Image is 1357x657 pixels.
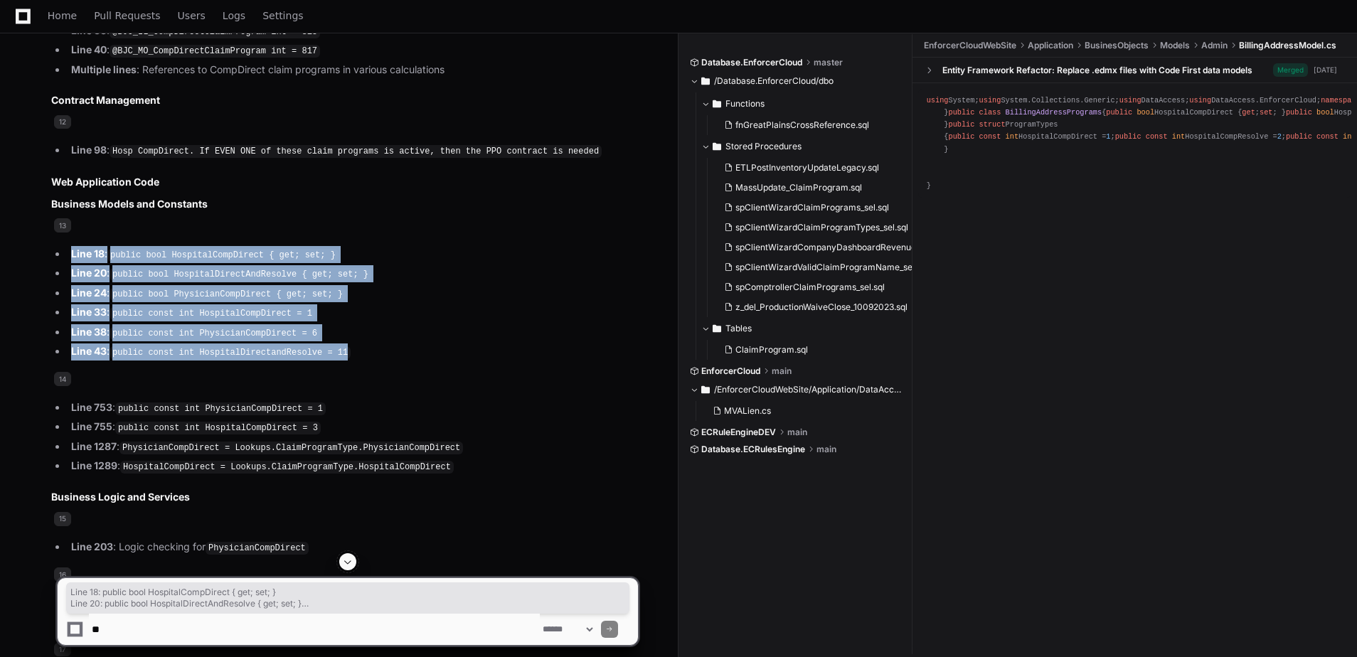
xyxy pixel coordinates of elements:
li: : Logic checking for [67,539,638,556]
span: 13 [54,218,71,233]
div: System; System.Collections.Generic; DataAccess; DataAccess.EnforcerCloud; { { ClientBillingAddres... [927,95,1343,192]
div: Entity Framework Refactor: Replace .edmx files with Code First data models [942,65,1252,76]
span: MVALien.cs [724,405,771,417]
li: : [67,304,638,321]
span: Models [1160,40,1190,51]
span: using [927,96,949,105]
span: EnforcerCloud [701,365,760,377]
strong: Line 33 [71,306,107,318]
span: bool [1137,108,1154,117]
strong: Line 753 [71,401,112,413]
span: 1 [1106,132,1110,141]
span: public [948,120,974,129]
span: using [979,96,1001,105]
code: public const int HospitalDirectandResolve = 11 [110,346,351,359]
strong: Line 1289 [71,459,117,471]
span: spClientWizardClaimProgramTypes_sel.sql [735,222,908,233]
span: MassUpdate_ClaimProgram.sql [735,182,862,193]
span: struct [979,120,1006,129]
li: : [67,42,638,59]
div: [DATE] [1314,65,1337,75]
button: MassUpdate_ClaimProgram.sql [718,178,916,198]
li: : References to CompDirect claim programs in various calculations [67,62,638,78]
span: ClaimProgram.sql [735,344,808,356]
span: const [1316,132,1339,141]
span: using [1189,96,1211,105]
span: int [1006,132,1018,141]
code: public const int PhysicianCompDirect = 6 [110,327,320,340]
strong: Line 40 [71,43,107,55]
span: spClientWizardValidClaimProgramName_sel.sql [735,262,928,273]
span: Pull Requests [94,11,160,20]
span: Application [1028,40,1073,51]
strong: Line 38 [71,326,107,338]
span: public [948,108,974,117]
strong: Line 755 [71,420,112,432]
code: @BJC_MO_CompDirectClaimProgram int = 817 [110,45,320,58]
svg: Directory [701,381,710,398]
code: @BJC_IL_CompDirectClaimProgram int = 813 [110,26,320,38]
code: public const int PhysicianCompDirect = 1 [115,402,326,415]
code: public bool HospitalDirectAndResolve { get; set; } [110,268,371,281]
h3: Business Logic and Services [51,490,638,504]
strong: Line 98 [71,144,107,156]
li: : [67,419,638,436]
li: : [67,265,638,282]
strong: Line 20 [71,267,107,279]
span: Tables [725,323,752,334]
span: Home [48,11,77,20]
span: Database.ECRulesEngine [701,444,805,455]
span: int [1343,132,1356,141]
button: z_del_ProductionWaiveClose_10092023.sql [718,297,916,317]
span: public [1286,132,1312,141]
span: BillingAddressModel.cs [1239,40,1336,51]
span: using [1119,96,1142,105]
span: master [814,57,843,68]
button: spClientWizardClaimPrograms_sel.sql [718,198,916,218]
span: ETLPostInventoryUpdateLegacy.sql [735,162,879,173]
li: : [67,439,638,456]
span: Settings [262,11,303,20]
button: spClientWizardValidClaimProgramName_sel.sql [718,257,916,277]
strong: Multiple lines [71,63,137,75]
span: Functions [725,98,765,109]
span: class [979,108,1001,117]
code: public bool PhysicianCompDirect { get; set; } [110,288,346,301]
button: ClaimProgram.sql [718,340,905,360]
span: /Database.EnforcerCloud/dbo [714,75,834,87]
button: spClientWizardCompanyDashboardRevenue_sel.sql [718,237,916,257]
code: Hosp CompDirect. If EVEN ONE of these claim programs is active, then the PPO contract is needed [110,145,602,158]
span: Line 18: public bool HospitalCompDirect { get; set; } Line 20: public bool HospitalDirectAndResol... [70,587,625,609]
li: : [67,400,638,417]
span: spClientWizardCompanyDashboardRevenue_sel.sql [735,242,944,253]
span: int [1172,132,1185,141]
span: Stored Procedures [725,141,802,152]
span: 14 [54,372,71,386]
code: HospitalCompDirect = Lookups.ClaimProgramType.HospitalCompDirect [120,461,454,474]
svg: Directory [713,320,721,337]
button: /EnforcerCloudWebSite/Application/DataAccess/EnforcerCloud [690,378,902,401]
span: main [772,365,792,377]
strong: Line 1287 [71,440,117,452]
span: Logs [223,11,245,20]
span: Merged [1273,63,1308,77]
span: public [948,132,974,141]
strong: Line 38 [71,24,107,36]
span: public [1115,132,1142,141]
code: public const int HospitalCompDirect = 3 [115,422,321,434]
span: EnforcerCloudWebSite [924,40,1016,51]
span: get [1242,108,1255,117]
span: BillingAddressPrograms [1006,108,1102,117]
code: public const int HospitalCompDirect = 1 [110,307,315,320]
code: PhysicianCompDirect [206,542,309,555]
svg: Directory [701,73,710,90]
span: main [787,427,807,438]
h3: Contract Management [51,93,638,107]
strong: Line 43 [71,345,107,357]
strong: Line 203 [71,540,113,552]
span: 12 [54,115,71,129]
span: Admin [1201,40,1228,51]
li: : [67,142,638,159]
span: 15 [54,512,71,526]
span: const [1146,132,1168,141]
